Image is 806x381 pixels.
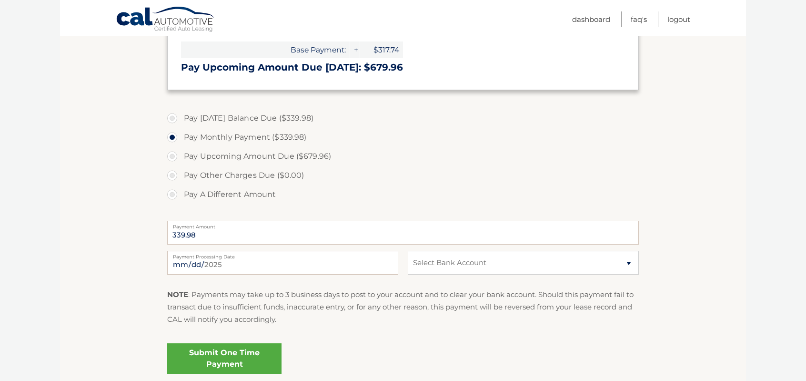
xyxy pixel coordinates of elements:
[167,221,639,228] label: Payment Amount
[167,185,639,204] label: Pay A Different Amount
[360,41,403,58] span: $317.74
[167,251,398,275] input: Payment Date
[167,166,639,185] label: Pay Other Charges Due ($0.00)
[167,221,639,245] input: Payment Amount
[167,288,639,326] p: : Payments may take up to 3 business days to post to your account and to clear your bank account....
[167,109,639,128] label: Pay [DATE] Balance Due ($339.98)
[167,147,639,166] label: Pay Upcoming Amount Due ($679.96)
[116,6,216,34] a: Cal Automotive
[181,62,625,73] h3: Pay Upcoming Amount Due [DATE]: $679.96
[167,290,188,299] strong: NOTE
[631,11,647,27] a: FAQ's
[350,41,360,58] span: +
[572,11,610,27] a: Dashboard
[667,11,690,27] a: Logout
[167,251,398,258] label: Payment Processing Date
[167,128,639,147] label: Pay Monthly Payment ($339.98)
[181,41,350,58] span: Base Payment:
[167,343,282,374] a: Submit One Time Payment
